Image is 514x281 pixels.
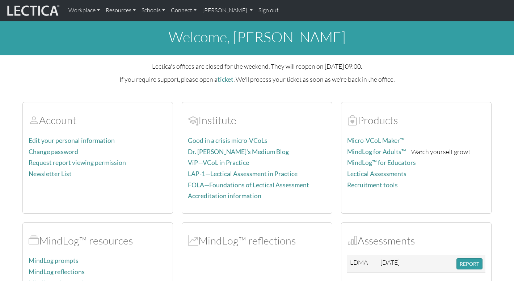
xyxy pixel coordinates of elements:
[188,114,198,127] span: Account
[256,3,282,18] a: Sign out
[66,3,103,18] a: Workplace
[347,234,358,247] span: Assessments
[22,61,492,71] p: Lectica's offices are closed for the weekend. They will reopen on [DATE] 09:00.
[347,114,358,127] span: Products
[347,255,378,273] td: LDMA
[188,137,267,144] a: Good in a crisis micro-VCoLs
[188,170,298,178] a: LAP-1—Lectical Assessment in Practice
[29,114,167,127] h2: Account
[347,159,416,166] a: MindLog™ for Educators
[347,170,406,178] a: Lectical Assessments
[29,257,79,264] a: MindLog prompts
[29,170,72,178] a: Newsletter List
[188,181,309,189] a: FOLA—Foundations of Lectical Assessment
[188,159,249,166] a: ViP—VCoL in Practice
[380,258,400,266] span: [DATE]
[218,76,233,83] a: ticket
[29,114,39,127] span: Account
[188,234,198,247] span: MindLog
[347,181,398,189] a: Recruitment tools
[29,234,39,247] span: MindLog™ resources
[22,74,492,85] p: If you require support, please open a . We'll process your ticket as soon as we're back in the of...
[29,148,78,156] a: Change password
[29,137,115,144] a: Edit your personal information
[188,114,326,127] h2: Institute
[5,4,60,17] img: lecticalive
[347,114,485,127] h2: Products
[139,3,168,18] a: Schools
[188,234,326,247] h2: MindLog™ reflections
[347,146,485,157] p: —Watch yourself grow!
[456,258,483,269] button: REPORT
[29,234,167,247] h2: MindLog™ resources
[347,148,406,156] a: MindLog for Adults™
[188,148,289,156] a: Dr. [PERSON_NAME]'s Medium Blog
[347,234,485,247] h2: Assessments
[103,3,139,18] a: Resources
[29,159,126,166] a: Request report viewing permission
[347,137,405,144] a: Micro-VCoL Maker™
[188,192,261,200] a: Accreditation information
[29,268,85,276] a: MindLog reflections
[168,3,199,18] a: Connect
[199,3,256,18] a: [PERSON_NAME]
